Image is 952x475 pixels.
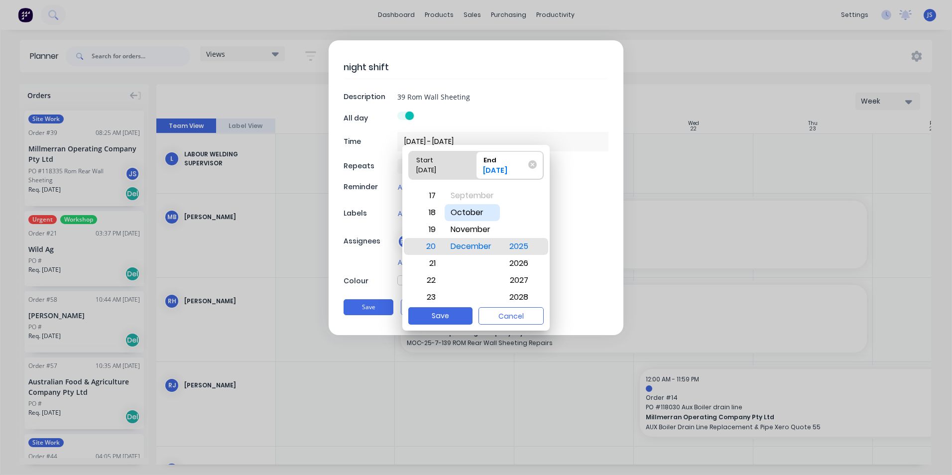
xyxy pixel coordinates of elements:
div: RH [397,234,412,249]
div: Labels [344,208,395,219]
div: 23 [417,289,442,306]
div: 20 [417,238,442,255]
div: December [445,238,500,255]
div: [DATE] [479,165,530,179]
div: 18 [417,204,442,221]
div: [DATE] [412,165,463,179]
div: 2027 [503,272,535,289]
div: Repeats [344,161,395,171]
div: Time [344,136,395,147]
div: Start [412,151,463,165]
button: Add notification [397,181,451,193]
button: Add team member [397,256,461,268]
button: Cancel [478,307,544,325]
button: Save [408,307,473,325]
input: Enter a description [397,89,608,104]
div: Description [344,92,395,102]
div: September [445,187,500,204]
div: 19 [417,221,442,238]
div: Month [443,186,501,307]
div: End [479,151,530,165]
div: November [445,221,500,238]
button: Save [344,299,393,315]
div: Colour [344,276,395,286]
div: Year [501,186,537,307]
button: Cancel [401,299,451,315]
div: 2025 [503,238,535,255]
div: Assignees [344,236,395,246]
div: 21 [417,255,442,272]
div: Day [416,186,443,307]
div: 2026 [503,255,535,272]
div: Reminder [344,182,395,192]
div: 17 [417,187,442,204]
div: October [445,204,500,221]
div: 22 [417,272,442,289]
textarea: night shift [344,55,608,79]
div: 2028 [503,289,535,306]
button: Add labels [397,208,434,219]
div: All day [344,113,395,123]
